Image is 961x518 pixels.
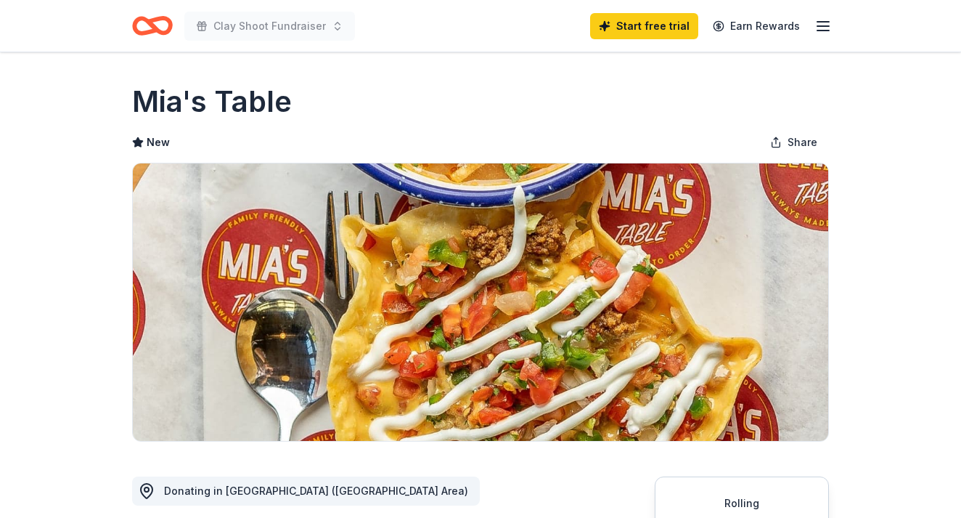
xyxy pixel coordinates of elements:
[132,9,173,43] a: Home
[184,12,355,41] button: Clay Shoot Fundraiser
[788,134,817,151] span: Share
[590,13,698,39] a: Start free trial
[673,495,811,512] div: Rolling
[704,13,809,39] a: Earn Rewards
[132,81,292,122] h1: Mia's Table
[164,485,468,497] span: Donating in [GEOGRAPHIC_DATA] ([GEOGRAPHIC_DATA] Area)
[213,17,326,35] span: Clay Shoot Fundraiser
[147,134,170,151] span: New
[758,128,829,157] button: Share
[133,163,828,441] img: Image for Mia's Table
